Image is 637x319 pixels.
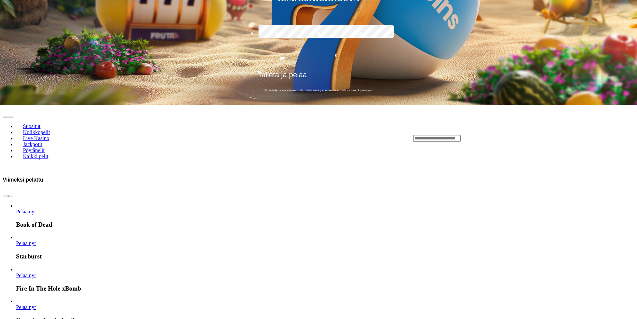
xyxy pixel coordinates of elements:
a: Kolikkopelit [16,127,57,137]
button: prev slide [3,195,8,197]
span: Jackpotit [20,141,45,147]
article: Book of Dead [16,203,634,228]
button: next slide [8,195,13,197]
a: Starburst [16,240,36,246]
h3: Fire In The Hole xBomb [16,285,634,292]
a: Pöytäpelit [16,145,51,155]
article: Fire In The Hole xBomb [16,267,634,292]
span: Kolikkopelit [20,129,53,135]
span: 200 kierrätysvapaata ilmaiskierrosta ensitalletuksen yhteydessä. 50 kierrosta per päivä, 4 päivän... [256,88,381,92]
span: € [261,69,263,73]
a: Live Kasino [16,133,56,143]
label: 150 € [299,24,338,43]
button: Talleta ja pelaa [256,70,381,84]
label: 50 € [257,24,296,43]
a: Book of Dead [16,209,36,214]
span: Pelaa nyt [16,209,36,214]
span: Pelaa nyt [16,273,36,278]
span: Pöytäpelit [20,147,47,153]
header: Lobby [3,105,634,171]
h3: Starburst [16,253,634,260]
h3: Book of Dead [16,221,634,228]
span: Talleta ja pelaa [258,71,307,84]
input: Search [413,135,461,142]
a: Esqueleto Explosivo 2 [16,304,36,310]
nav: Lobby [3,112,400,165]
a: Jackpotit [16,139,49,149]
span: € [335,52,337,59]
a: Fire In The Hole xBomb [16,273,36,278]
h3: Viimeksi pelattu [3,177,43,183]
a: Suositut [16,121,47,131]
button: prev slide [3,116,8,118]
span: Kaikki pelit [20,153,51,159]
span: Pelaa nyt [16,240,36,246]
span: Pelaa nyt [16,304,36,310]
a: Kaikki pelit [16,151,55,161]
article: Starburst [16,234,634,260]
span: Live Kasino [20,135,52,141]
span: Suositut [20,123,43,129]
button: next slide [8,116,13,118]
label: 250 € [341,24,380,43]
